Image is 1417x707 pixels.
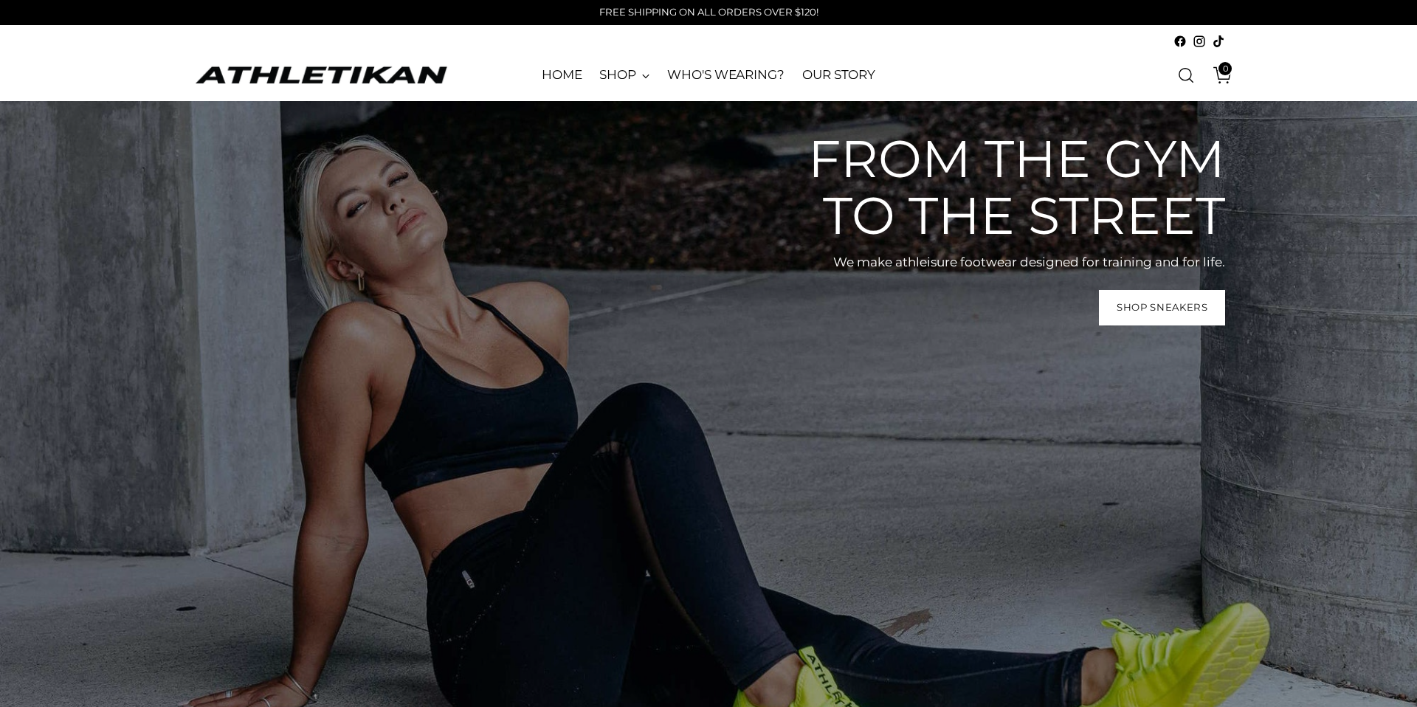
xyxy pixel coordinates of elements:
p: FREE SHIPPING ON ALL ORDERS OVER $120! [599,5,818,20]
a: SHOP [599,59,649,92]
a: Shop Sneakers [1099,290,1225,325]
p: We make athleisure footwear designed for training and for life. [782,253,1225,272]
a: HOME [542,59,582,92]
a: OUR STORY [802,59,875,92]
span: Shop Sneakers [1117,300,1208,314]
a: ATHLETIKAN [192,63,450,86]
a: Open search modal [1171,61,1201,90]
h2: From the gym to the street [782,131,1225,244]
span: 0 [1218,62,1232,75]
a: WHO'S WEARING? [667,59,785,92]
a: Open cart modal [1202,61,1232,90]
